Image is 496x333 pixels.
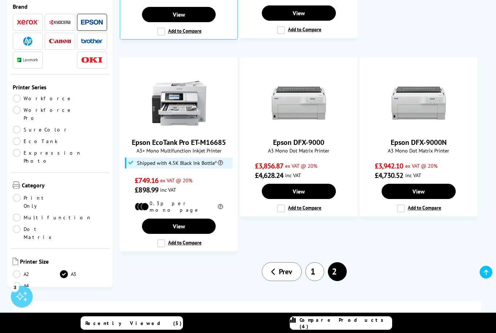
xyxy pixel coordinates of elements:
[13,94,73,102] a: Workforce
[273,138,324,147] a: Epson DFX-9000
[13,149,82,165] a: Expression Photo
[20,258,107,267] span: Printer Size
[135,176,158,185] span: £749.16
[255,161,284,171] span: £3,856.87
[157,239,202,247] label: Add to Compare
[142,7,216,22] a: View
[13,270,60,278] a: A2
[391,125,446,132] a: Epson DFX-9000N
[277,204,321,212] label: Add to Compare
[279,267,292,276] span: Prev
[142,219,216,234] a: View
[375,171,403,180] span: £4,730.52
[81,56,103,65] a: OKI
[160,186,176,193] span: inc VAT
[272,76,326,130] img: Epson DFX-9000
[13,182,20,189] img: Category
[135,200,223,213] li: 0.3p per mono page
[397,204,441,212] label: Add to Compare
[152,125,206,132] a: Epson EcoTank Pro ET-M16685
[13,137,60,145] a: EcoTank
[17,56,39,65] a: Lexmark
[13,3,107,10] span: Brand
[285,172,301,179] span: inc VAT
[135,185,158,195] span: £898.99
[277,26,321,34] label: Add to Compare
[290,316,392,330] a: Compare Products (4)
[49,37,71,46] a: Canon
[13,84,107,91] span: Printer Series
[13,258,18,265] img: Printer Size
[13,225,60,241] a: Dot Matrix
[375,161,403,171] span: £3,942.10
[17,58,39,62] img: Lexmark
[405,172,421,179] span: inc VAT
[81,316,183,330] a: Recently Viewed (5)
[13,194,60,210] a: Print Only
[13,106,73,122] a: Workforce Pro
[60,270,107,278] a: A3
[17,20,39,25] img: Xerox
[85,320,182,326] span: Recently Viewed (5)
[405,162,438,169] span: ex VAT @ 20%
[49,20,71,25] img: Kyocera
[255,171,284,180] span: £4,628.24
[17,18,39,27] a: Xerox
[81,20,103,25] img: Epson
[132,138,226,147] a: Epson EcoTank Pro ET-M16685
[382,184,456,199] a: View
[363,147,473,154] span: A3 Mono Dot Matrix Printer
[272,125,326,132] a: Epson DFX-9000
[391,76,446,130] img: Epson DFX-9000N
[262,5,336,21] a: View
[22,182,107,190] span: Category
[81,37,103,46] a: Brother
[124,147,234,154] span: A3+ Mono Multifunction Inkjet Printer
[137,160,223,166] span: Shipped with 4.5K Black Ink Bottle*
[81,18,103,27] a: Epson
[305,262,324,281] a: 1
[11,283,19,291] div: 3
[49,18,71,27] a: Kyocera
[160,177,192,184] span: ex VAT @ 20%
[49,39,71,44] img: Canon
[262,262,302,281] a: Prev
[157,28,202,36] label: Add to Compare
[81,57,103,63] img: OKI
[13,126,69,134] a: SureColor
[23,37,32,46] img: HP
[262,184,336,199] a: View
[391,138,447,147] a: Epson DFX-9000N
[13,214,92,222] a: Multifunction
[285,162,317,169] span: ex VAT @ 20%
[13,282,60,290] a: A4
[152,76,206,130] img: Epson EcoTank Pro ET-M16685
[244,147,354,154] span: A3 Mono Dot Matrix Printer
[17,37,39,46] a: HP
[81,38,103,44] img: Brother
[300,317,392,330] span: Compare Products (4)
